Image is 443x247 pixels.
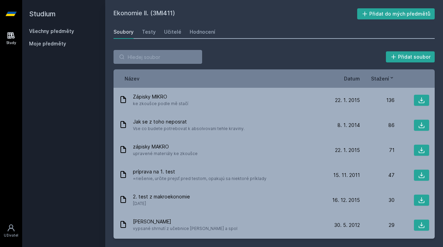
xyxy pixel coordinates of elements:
[335,147,360,154] span: 22. 1. 2015
[332,197,360,204] span: 16. 12. 2015
[164,25,181,39] a: Učitelé
[133,168,266,175] span: príprava na 1. test
[337,122,360,129] span: 8. 1. 2014
[29,40,66,47] span: Moje předměty
[133,225,237,232] span: vypsané shrnutí z učebnice [PERSON_NAME] a spol
[133,175,266,182] span: +riešenie, určite prejsť pred testom, opakujú sa niektoré príklady
[4,233,18,238] div: Uživatel
[1,220,21,241] a: Uživatel
[133,200,190,207] span: [DATE]
[360,197,395,204] div: 30
[360,147,395,154] div: 71
[6,40,16,45] div: Study
[114,25,134,39] a: Soubory
[357,8,435,19] button: Přidat do mých předmětů
[360,97,395,104] div: 136
[360,172,395,179] div: 47
[133,93,188,100] span: Zápisky MIKRO
[114,50,202,64] input: Hledej soubor
[133,100,188,107] span: ke zkoušce podle mě stačí
[344,75,360,82] button: Datum
[133,150,198,157] span: upravené materiály ke zkoušce
[114,8,357,19] h2: Ekonomie II. (3MI411)
[133,118,245,125] span: Jak se z toho neposrat
[29,28,74,34] a: Všechny předměty
[371,75,389,82] span: Stažení
[114,28,134,35] div: Soubory
[1,28,21,49] a: Study
[360,222,395,229] div: 29
[386,51,435,62] button: Přidat soubor
[133,218,237,225] span: [PERSON_NAME]
[333,172,360,179] span: 15. 11. 2011
[190,28,215,35] div: Hodnocení
[335,97,360,104] span: 22. 1. 2015
[142,28,156,35] div: Testy
[334,222,360,229] span: 30. 5. 2012
[133,125,245,132] span: Vse co budete potrebovat k absolvovani tehle kraviny.
[133,193,190,200] span: 2. test z makroekonomie
[125,75,139,82] button: Název
[142,25,156,39] a: Testy
[133,143,198,150] span: zápisky MAKRO
[360,122,395,129] div: 86
[190,25,215,39] a: Hodnocení
[371,75,395,82] button: Stažení
[164,28,181,35] div: Učitelé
